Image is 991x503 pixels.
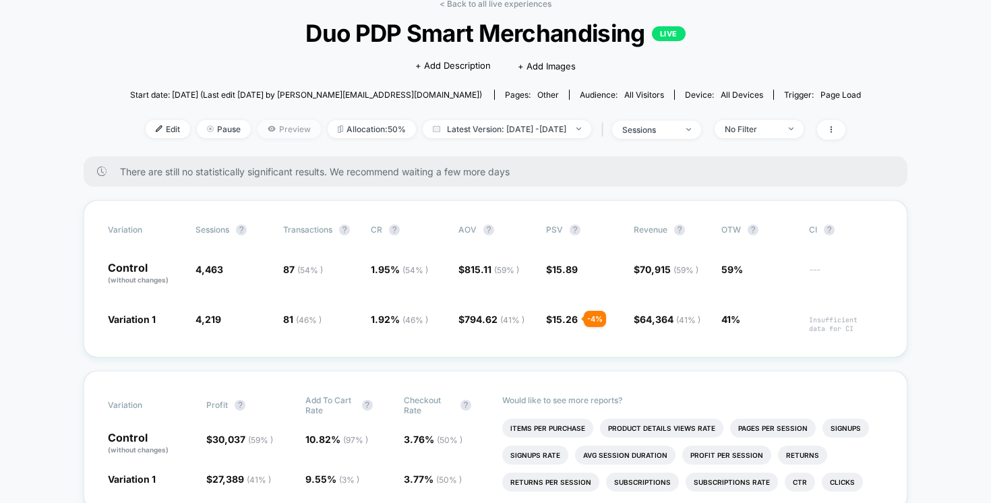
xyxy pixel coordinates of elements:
[248,435,273,445] span: ( 59 % )
[108,225,182,235] span: Variation
[305,473,359,485] span: 9.55 %
[546,225,563,235] span: PSV
[518,61,576,71] span: + Add Images
[458,225,477,235] span: AOV
[436,475,462,485] span: ( 50 % )
[108,276,169,284] span: (without changes)
[673,265,698,275] span: ( 59 % )
[778,446,827,465] li: Returns
[362,400,373,411] button: ?
[580,90,664,100] div: Audience:
[686,473,778,492] li: Subscriptions Rate
[283,314,322,325] span: 81
[206,434,273,445] span: $
[575,446,675,465] li: Avg Session Duration
[247,475,271,485] span: ( 41 % )
[570,225,580,235] button: ?
[502,419,593,438] li: Items Per Purchase
[502,473,599,492] li: Returns Per Session
[674,90,773,100] span: Device:
[552,264,578,275] span: 15.89
[674,225,685,235] button: ?
[640,264,698,275] span: 70,915
[537,90,559,100] span: other
[606,473,679,492] li: Subscriptions
[339,225,350,235] button: ?
[809,266,883,285] span: ---
[305,395,355,415] span: Add To Cart Rate
[483,225,494,235] button: ?
[824,225,835,235] button: ?
[820,90,861,100] span: Page Load
[686,128,691,131] img: end
[464,264,519,275] span: 815.11
[822,473,863,492] li: Clicks
[622,125,676,135] div: sessions
[339,475,359,485] span: ( 3 % )
[108,473,156,485] span: Variation 1
[500,315,524,325] span: ( 41 % )
[552,314,578,325] span: 15.26
[196,264,223,275] span: 4,463
[404,434,462,445] span: 3.76 %
[371,264,428,275] span: 1.95 %
[721,225,795,235] span: OTW
[624,90,664,100] span: All Visitors
[789,127,793,130] img: end
[343,435,368,445] span: ( 97 % )
[634,314,700,325] span: $
[546,314,578,325] span: $
[146,120,190,138] span: Edit
[120,166,880,177] span: There are still no statistically significant results. We recommend waiting a few more days
[108,446,169,454] span: (without changes)
[283,264,323,275] span: 87
[108,314,156,325] span: Variation 1
[809,316,883,333] span: Insufficient data for CI
[598,120,612,140] span: |
[458,314,524,325] span: $
[415,59,491,73] span: + Add Description
[196,314,221,325] span: 4,219
[328,120,416,138] span: Allocation: 50%
[389,225,400,235] button: ?
[433,125,440,132] img: calendar
[130,90,482,100] span: Start date: [DATE] (Last edit [DATE] by [PERSON_NAME][EMAIL_ADDRESS][DOMAIN_NAME])
[494,265,519,275] span: ( 59 % )
[283,225,332,235] span: Transactions
[196,225,229,235] span: Sessions
[634,264,698,275] span: $
[156,125,162,132] img: edit
[634,225,667,235] span: Revenue
[402,315,428,325] span: ( 46 % )
[784,90,861,100] div: Trigger:
[600,419,723,438] li: Product Details Views Rate
[437,435,462,445] span: ( 50 % )
[546,264,578,275] span: $
[730,419,816,438] li: Pages Per Session
[402,265,428,275] span: ( 54 % )
[108,432,193,455] p: Control
[502,446,568,465] li: Signups Rate
[296,315,322,325] span: ( 46 % )
[822,419,869,438] li: Signups
[197,120,251,138] span: Pause
[338,125,343,133] img: rebalance
[460,400,471,411] button: ?
[682,446,771,465] li: Profit Per Session
[212,473,271,485] span: 27,389
[721,90,763,100] span: all devices
[212,434,273,445] span: 30,037
[167,19,824,47] span: Duo PDP Smart Merchandising
[640,314,700,325] span: 64,364
[371,225,382,235] span: CR
[721,314,740,325] span: 41%
[305,434,368,445] span: 10.82 %
[785,473,815,492] li: Ctr
[404,395,454,415] span: Checkout Rate
[236,225,247,235] button: ?
[371,314,428,325] span: 1.92 %
[676,315,700,325] span: ( 41 % )
[297,265,323,275] span: ( 54 % )
[576,127,581,130] img: end
[108,262,182,285] p: Control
